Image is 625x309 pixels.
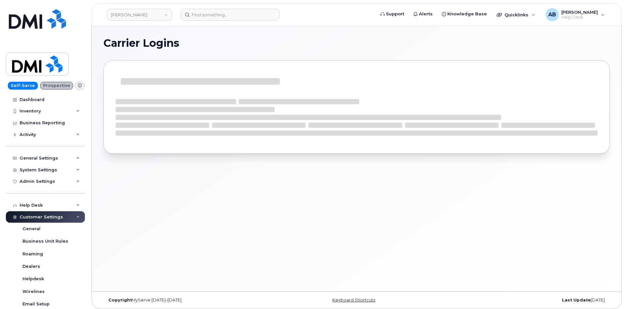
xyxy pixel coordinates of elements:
[104,38,179,48] span: Carrier Logins
[332,298,375,302] a: Keyboard Shortcuts
[108,298,132,302] strong: Copyright
[562,298,591,302] strong: Last Update
[104,298,272,303] div: MyServe [DATE]–[DATE]
[441,298,610,303] div: [DATE]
